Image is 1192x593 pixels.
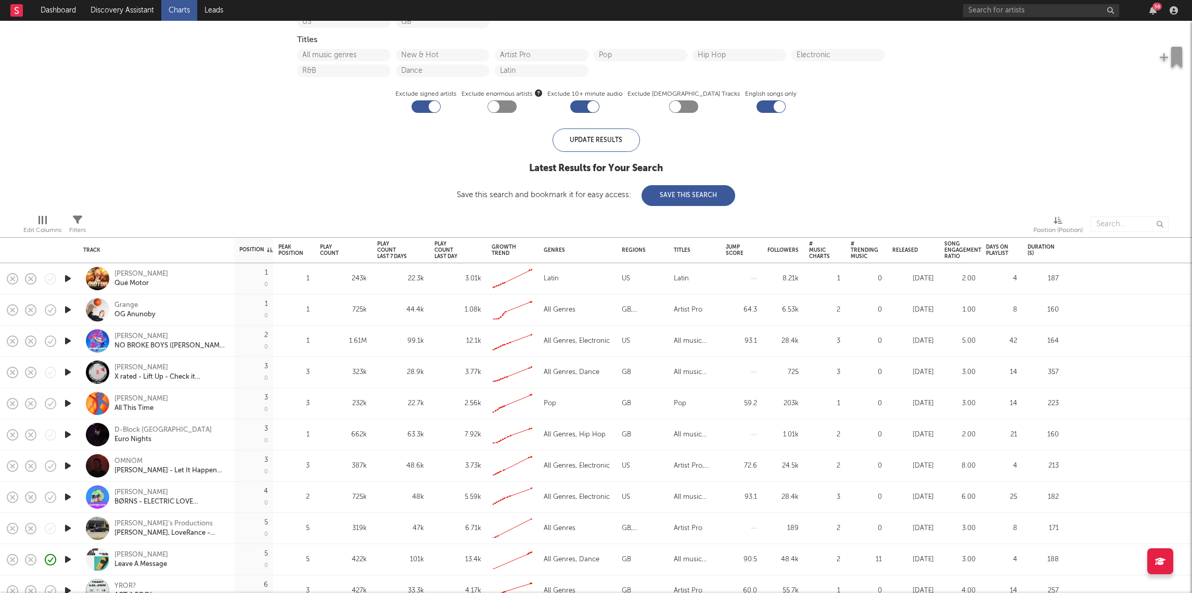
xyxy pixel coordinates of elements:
[544,429,606,441] div: All Genres, Hip Hop
[278,397,310,410] div: 3
[986,244,1008,256] div: Days on Playlist
[1028,366,1059,379] div: 357
[674,522,702,535] div: Artist Pro
[809,429,840,441] div: 2
[674,304,702,316] div: Artist Pro
[851,522,882,535] div: 0
[767,491,799,504] div: 28.4k
[767,335,799,347] div: 28.4k
[377,397,424,410] div: 22.7k
[674,429,715,441] div: All music genres, Hip Hop
[726,397,757,410] div: 59.2
[320,553,367,566] div: 422k
[809,304,840,316] div: 2
[622,273,630,285] div: US
[114,488,226,507] a: [PERSON_NAME]BØRNS - ELECTRIC LOVE ([PERSON_NAME] REMIX)
[851,460,882,472] div: 0
[114,457,226,475] a: OMNOM[PERSON_NAME] - Let It Happen (OMNOM Remix)
[726,244,744,256] div: Jump Score
[627,88,740,100] label: Exclude [DEMOGRAPHIC_DATA] Tracks
[278,366,310,379] div: 3
[264,394,268,401] div: 3
[767,460,799,472] div: 24.5k
[622,429,631,441] div: GB
[264,532,268,537] div: 0
[944,304,976,316] div: 1.00
[264,563,268,569] div: 0
[265,301,268,307] div: 1
[264,550,268,557] div: 5
[535,88,542,98] button: Exclude enormous artists
[851,335,882,347] div: 0
[377,491,424,504] div: 48k
[767,397,799,410] div: 203k
[892,397,934,410] div: [DATE]
[1028,429,1059,441] div: 160
[767,247,799,253] div: Followers
[278,522,310,535] div: 5
[944,335,976,347] div: 5.00
[674,460,715,472] div: Artist Pro, Electronic
[264,313,268,319] div: 0
[114,279,149,288] div: Qué Motor
[851,366,882,379] div: 0
[892,460,934,472] div: [DATE]
[114,582,153,591] div: YROR?
[264,519,268,526] div: 5
[674,553,715,566] div: All music genres, Dance
[434,304,481,316] div: 1.08k
[434,491,481,504] div: 5.59k
[944,429,976,441] div: 2.00
[114,426,212,435] div: D-Block [GEOGRAPHIC_DATA]
[377,366,424,379] div: 28.9k
[809,366,840,379] div: 3
[434,366,481,379] div: 3.77k
[434,460,481,472] div: 3.73k
[114,404,168,413] div: All This Time
[1033,224,1083,237] div: Position (Position)
[851,491,882,504] div: 0
[23,224,61,237] div: Edit Columns
[544,366,599,379] div: All Genres, Dance
[809,522,840,535] div: 2
[544,335,610,347] div: All Genres, Electronic
[264,500,268,506] div: 0
[726,335,757,347] div: 93.1
[114,363,168,372] div: [PERSON_NAME]
[320,397,367,410] div: 232k
[114,310,156,319] div: OG Anunoby
[809,553,840,566] div: 2
[377,273,424,285] div: 22.3k
[674,335,715,347] div: All music genres, Artist Pro, Electronic
[674,491,715,504] div: All music genres, Artist Pro, Electronic
[114,301,156,310] div: Grange
[434,522,481,535] div: 6.71k
[264,438,268,444] div: 0
[264,282,268,288] div: 0
[767,553,799,566] div: 48.4k
[457,162,735,175] div: Latest Results for Your Search
[944,397,976,410] div: 3.00
[986,335,1017,347] div: 42
[809,460,840,472] div: 2
[114,457,226,466] div: OMNOM
[114,528,226,538] div: [PERSON_NAME], LoveRance - Yukon X Up
[544,460,610,472] div: All Genres, Electronic
[320,244,351,256] div: Play Count
[809,273,840,285] div: 1
[767,273,799,285] div: 8.21k
[544,247,606,253] div: Genres
[264,363,268,370] div: 3
[264,469,268,475] div: 0
[944,491,976,504] div: 6.00
[1033,211,1083,241] div: Position (Position)
[544,522,575,535] div: All Genres
[944,553,976,566] div: 3.00
[264,488,268,495] div: 4
[69,211,86,241] div: Filters
[726,460,757,472] div: 72.6
[264,426,268,432] div: 3
[726,553,757,566] div: 90.5
[544,397,556,410] div: Pop
[892,553,934,566] div: [DATE]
